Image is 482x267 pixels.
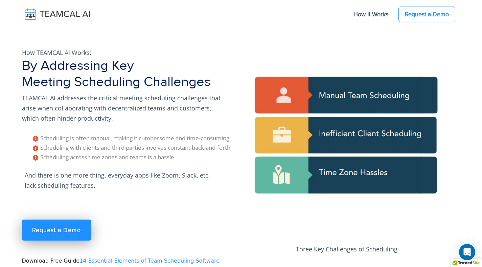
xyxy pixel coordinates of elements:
a: How It Works [347,7,395,21]
p: Three Key Challenges of Scheduling [245,244,448,254]
div: Open Intercom Messenger [459,244,475,260]
li: Scheduling across time zones and teams is a hassle [33,152,237,162]
p: How TEAMCAL AI Works: [22,47,225,58]
li: Scheduling with clients and third parties involves constant back-and-forth [33,143,237,152]
img: pic [245,41,448,244]
p: And there is one more thing, everyday apps like Zoom, Slack, etc. lack scheduling features. [22,167,225,193]
a: Request a Demo [398,6,455,22]
p: TEAMCAL AI addresses the critical meeting scheduling challenges that arise when collaborating wit... [22,93,225,123]
h1: By Addressing Key Meeting Scheduling Challenges [22,58,237,90]
a: 14 Essential Elements of Team Scheduling Software [79,258,220,264]
a: Request a Demo [22,220,91,241]
li: Scheduling is often manual, making it cumbersome and time-consuming [33,133,237,143]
